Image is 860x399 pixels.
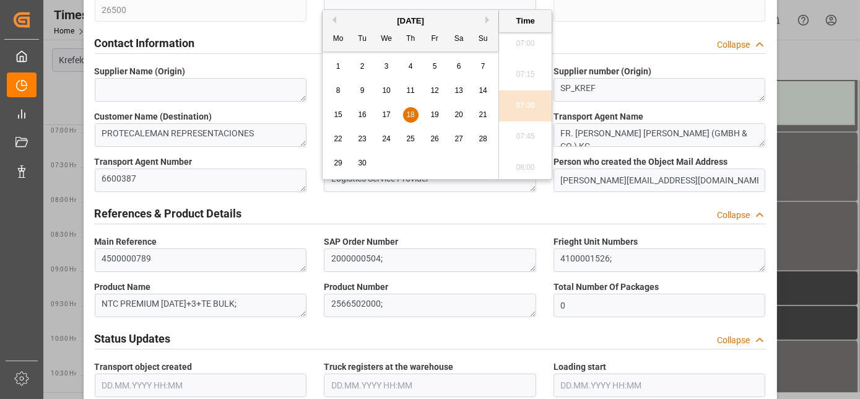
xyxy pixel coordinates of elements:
div: Choose Wednesday, September 3rd, 2025 [379,59,394,74]
div: Sa [451,32,467,47]
span: 14 [479,86,487,95]
span: 15 [334,110,342,119]
div: Choose Tuesday, September 16th, 2025 [355,107,370,123]
span: 29 [334,159,342,167]
div: Choose Friday, September 26th, 2025 [427,131,443,147]
span: Total Number Of Packages [554,281,659,294]
span: 6 [457,62,461,71]
div: Choose Sunday, September 21st, 2025 [476,107,491,123]
input: DD.MM.YYYY HH:MM [95,374,307,397]
span: Product Number [324,281,388,294]
div: Time [502,15,549,27]
div: Choose Wednesday, September 17th, 2025 [379,107,394,123]
span: 30 [358,159,366,167]
div: Choose Thursday, September 4th, 2025 [403,59,419,74]
textarea: 6600387 [95,169,307,192]
div: Choose Monday, September 22nd, 2025 [331,131,346,147]
div: Choose Wednesday, September 10th, 2025 [379,83,394,99]
div: Choose Tuesday, September 2nd, 2025 [355,59,370,74]
div: Th [403,32,419,47]
div: Choose Tuesday, September 30th, 2025 [355,156,370,171]
div: Choose Tuesday, September 9th, 2025 [355,83,370,99]
h2: References & Product Details [95,205,242,222]
div: Choose Monday, September 15th, 2025 [331,107,346,123]
input: DD.MM.YYYY HH:MM [324,374,536,397]
span: Transport Agent Number [95,156,193,169]
div: Choose Saturday, September 20th, 2025 [451,107,467,123]
span: Truck registers at the warehouse [324,361,453,374]
textarea: 2000000504; [324,248,536,272]
div: Choose Sunday, September 28th, 2025 [476,131,491,147]
div: Choose Monday, September 29th, 2025 [331,156,346,171]
span: Main Reference [95,235,157,248]
span: Transport object created [95,361,193,374]
span: 22 [334,134,342,143]
div: Choose Sunday, September 7th, 2025 [476,59,491,74]
div: Choose Saturday, September 27th, 2025 [451,131,467,147]
span: SAP Order Number [324,235,398,248]
span: Person who created the Object Mail Address [554,156,728,169]
span: 26 [430,134,438,143]
textarea: FR. [PERSON_NAME] [PERSON_NAME] (GMBH & CO.) KG [554,123,766,147]
span: 11 [406,86,414,95]
span: Customer Name (Destination) [95,110,212,123]
div: Choose Saturday, September 6th, 2025 [451,59,467,74]
span: 13 [454,86,463,95]
span: 3 [384,62,389,71]
span: Supplier number (Origin) [554,65,651,78]
span: Frieght Unit Numbers [554,235,638,248]
button: Next Month [485,16,493,24]
span: 21 [479,110,487,119]
div: Choose Thursday, September 18th, 2025 [403,107,419,123]
div: month 2025-09 [326,55,495,175]
span: 28 [479,134,487,143]
span: Product Name [95,281,151,294]
span: 1 [336,62,341,71]
span: 16 [358,110,366,119]
span: 4 [409,62,413,71]
textarea: PROTECALEMAN REPRESENTACIONES [95,123,307,147]
div: Choose Friday, September 5th, 2025 [427,59,443,74]
div: Collapse [718,209,750,222]
span: Transport Agent Name [554,110,643,123]
span: 24 [382,134,390,143]
button: Previous Month [329,16,336,24]
div: Choose Monday, September 8th, 2025 [331,83,346,99]
div: Choose Thursday, September 25th, 2025 [403,131,419,147]
div: Choose Sunday, September 14th, 2025 [476,83,491,99]
div: Choose Wednesday, September 24th, 2025 [379,131,394,147]
span: 23 [358,134,366,143]
div: Choose Monday, September 1st, 2025 [331,59,346,74]
div: Choose Friday, September 12th, 2025 [427,83,443,99]
div: Collapse [718,334,750,347]
div: [DATE] [323,15,498,27]
h2: Status Updates [95,330,171,347]
div: Su [476,32,491,47]
span: 19 [430,110,438,119]
span: 9 [360,86,365,95]
input: DD.MM.YYYY HH:MM [554,374,766,397]
span: 10 [382,86,390,95]
span: 17 [382,110,390,119]
textarea: NTC PREMIUM [DATE]+3+TE BULK; [95,294,307,317]
div: Choose Saturday, September 13th, 2025 [451,83,467,99]
span: 8 [336,86,341,95]
textarea: SP_KREF [554,78,766,102]
span: 7 [481,62,485,71]
span: Loading start [554,361,606,374]
h2: Contact Information [95,35,195,51]
span: 25 [406,134,414,143]
span: 18 [406,110,414,119]
textarea: 4100001526; [554,248,766,272]
span: 20 [454,110,463,119]
textarea: 2566502000; [324,294,536,317]
div: Fr [427,32,443,47]
div: Mo [331,32,346,47]
div: Tu [355,32,370,47]
span: Supplier Name (Origin) [95,65,186,78]
div: Choose Tuesday, September 23rd, 2025 [355,131,370,147]
span: 5 [433,62,437,71]
textarea: 4500000789 [95,248,307,272]
div: Choose Friday, September 19th, 2025 [427,107,443,123]
div: Choose Thursday, September 11th, 2025 [403,83,419,99]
